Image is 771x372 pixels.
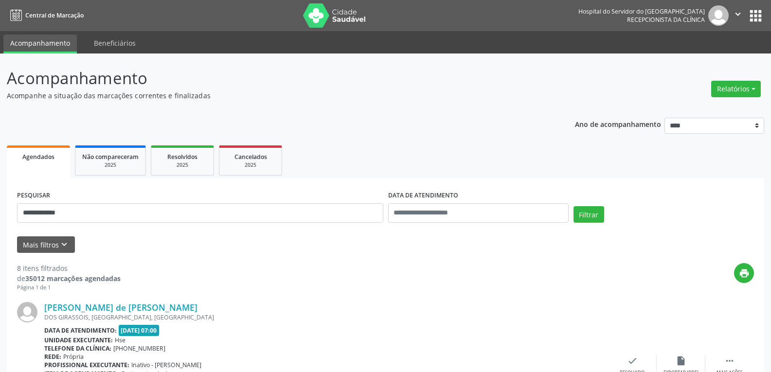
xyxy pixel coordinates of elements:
button: Relatórios [711,81,761,97]
span: Própria [63,353,84,361]
div: Página 1 de 1 [17,283,121,292]
button: Mais filtroskeyboard_arrow_down [17,236,75,253]
div: Hospital do Servidor do [GEOGRAPHIC_DATA] [578,7,705,16]
button: apps [747,7,764,24]
i: check [627,355,638,366]
b: Rede: [44,353,61,361]
button: Filtrar [574,206,604,223]
span: [PHONE_NUMBER] [113,344,165,353]
b: Telefone da clínica: [44,344,111,353]
button: print [734,263,754,283]
img: img [17,302,37,322]
div: 2025 [158,161,207,169]
span: Não compareceram [82,153,139,161]
button:  [729,5,747,26]
div: 8 itens filtrados [17,263,121,273]
i: print [739,268,750,279]
span: Inativo - [PERSON_NAME] [131,361,201,369]
span: [DATE] 07:00 [119,325,160,336]
div: de [17,273,121,283]
img: img [708,5,729,26]
p: Ano de acompanhamento [575,118,661,130]
b: Unidade executante: [44,336,113,344]
span: Central de Marcação [25,11,84,19]
label: PESQUISAR [17,188,50,203]
i:  [733,9,743,19]
span: Recepcionista da clínica [627,16,705,24]
span: Hse [115,336,126,344]
div: DOS GIRASSOIS, [GEOGRAPHIC_DATA], [GEOGRAPHIC_DATA] [44,313,608,321]
span: Resolvidos [167,153,197,161]
span: Agendados [22,153,54,161]
a: [PERSON_NAME] de [PERSON_NAME] [44,302,197,313]
strong: 35012 marcações agendadas [25,274,121,283]
i:  [724,355,735,366]
a: Acompanhamento [3,35,77,53]
p: Acompanhamento [7,66,537,90]
a: Central de Marcação [7,7,84,23]
b: Profissional executante: [44,361,129,369]
b: Data de atendimento: [44,326,117,335]
i: keyboard_arrow_down [59,239,70,250]
span: Cancelados [234,153,267,161]
i: insert_drive_file [676,355,686,366]
label: DATA DE ATENDIMENTO [388,188,458,203]
a: Beneficiários [87,35,143,52]
div: 2025 [226,161,275,169]
p: Acompanhe a situação das marcações correntes e finalizadas [7,90,537,101]
div: 2025 [82,161,139,169]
